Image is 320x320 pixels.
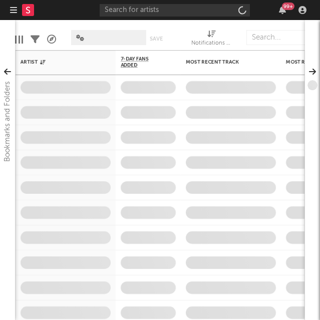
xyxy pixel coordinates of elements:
[121,56,161,68] span: 7-Day Fans Added
[282,3,294,10] div: 99 +
[31,25,40,54] div: Filters
[191,25,231,54] div: Notifications (Artist)
[191,38,231,50] div: Notifications (Artist)
[21,59,96,65] div: Artist
[100,4,250,17] input: Search for artists
[2,81,14,162] div: Bookmarks and Folders
[47,25,56,54] div: A&R Pipeline
[15,25,23,54] div: Edit Columns
[279,6,286,14] button: 99+
[150,36,163,42] button: Save
[186,59,261,65] div: Most Recent Track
